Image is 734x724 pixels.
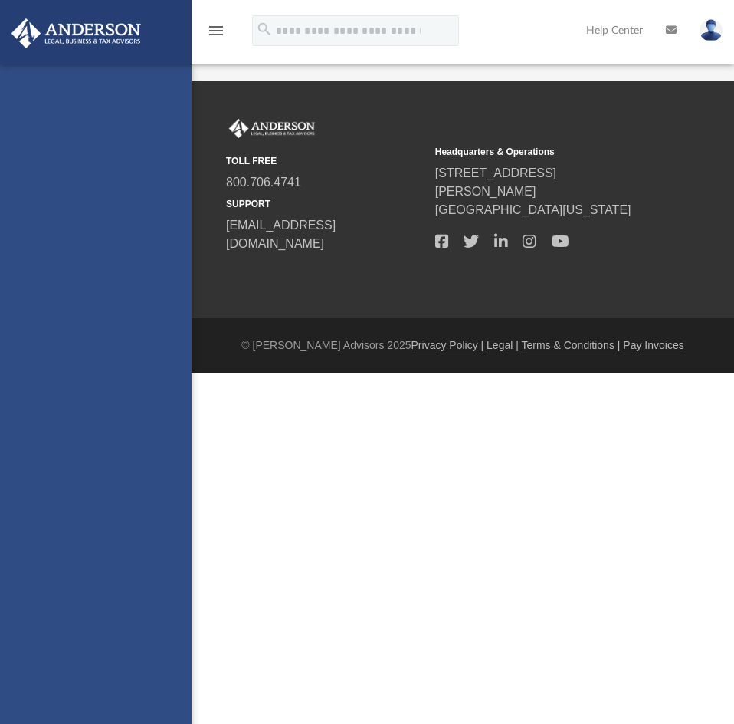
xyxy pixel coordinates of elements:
a: 800.706.4741 [226,176,301,189]
i: menu [207,21,225,40]
i: search [256,21,273,38]
a: [STREET_ADDRESS][PERSON_NAME] [435,166,556,198]
img: Anderson Advisors Platinum Portal [226,119,318,139]
a: Legal | [487,339,519,351]
a: [GEOGRAPHIC_DATA][US_STATE] [435,203,631,216]
small: Headquarters & Operations [435,145,634,159]
small: TOLL FREE [226,154,424,168]
img: Anderson Advisors Platinum Portal [7,18,146,48]
img: User Pic [700,19,723,41]
div: © [PERSON_NAME] Advisors 2025 [192,337,734,354]
a: Pay Invoices [623,339,683,351]
a: Privacy Policy | [411,339,484,351]
a: Terms & Conditions | [522,339,621,351]
a: [EMAIL_ADDRESS][DOMAIN_NAME] [226,219,336,250]
small: SUPPORT [226,197,424,211]
a: menu [207,29,225,40]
